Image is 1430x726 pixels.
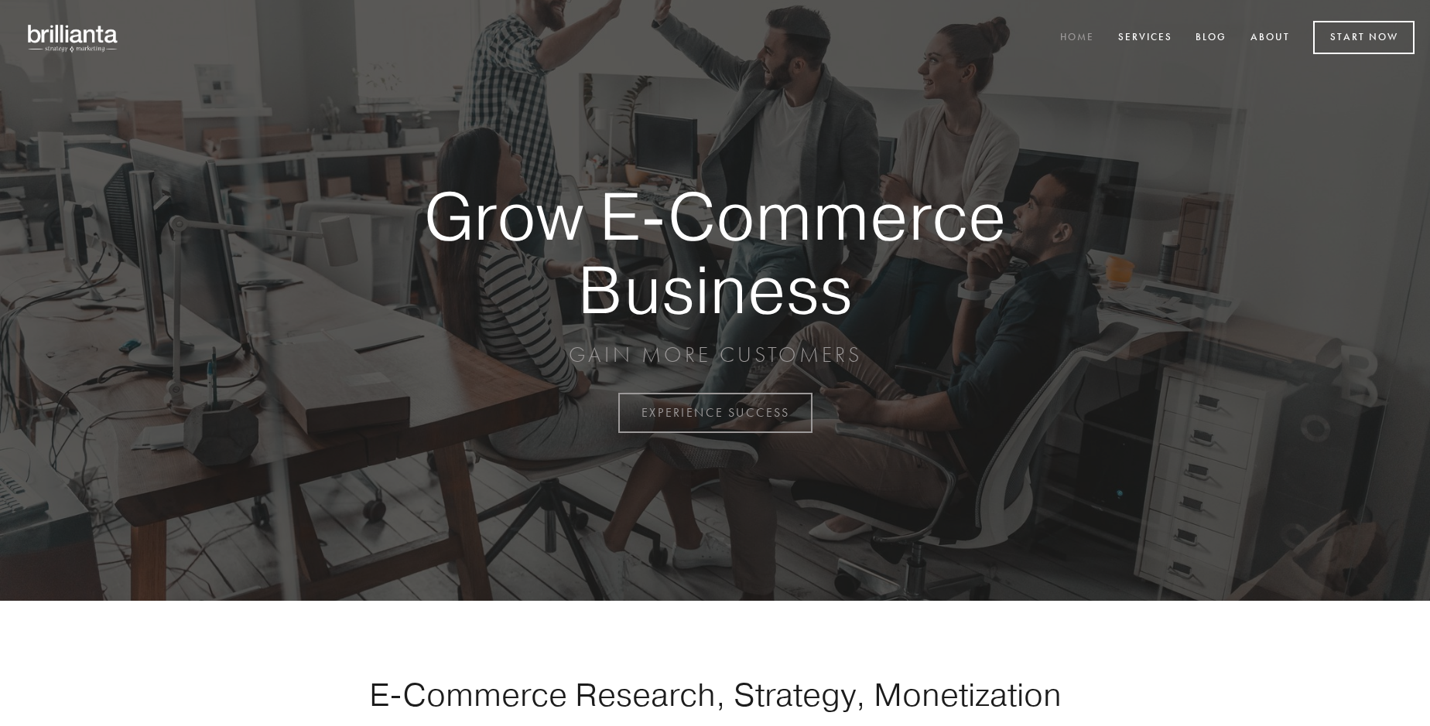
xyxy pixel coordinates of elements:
a: Blog [1185,26,1237,51]
a: Start Now [1313,21,1415,54]
a: Home [1050,26,1104,51]
a: Services [1108,26,1182,51]
a: EXPERIENCE SUCCESS [618,393,812,433]
img: brillianta - research, strategy, marketing [15,15,132,60]
h1: E-Commerce Research, Strategy, Monetization [320,675,1110,714]
p: GAIN MORE CUSTOMERS [370,341,1060,369]
strong: Grow E-Commerce Business [370,179,1060,326]
a: About [1240,26,1300,51]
